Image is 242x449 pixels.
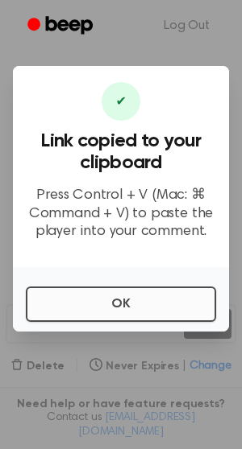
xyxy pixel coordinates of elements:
h3: Link copied to your clipboard [26,130,216,174]
p: Press Control + V (Mac: ⌘ Command + V) to paste the player into your comment. [26,187,216,241]
button: OK [26,286,216,322]
a: Beep [16,10,107,42]
div: ✔ [102,82,140,121]
a: Log Out [148,6,226,45]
